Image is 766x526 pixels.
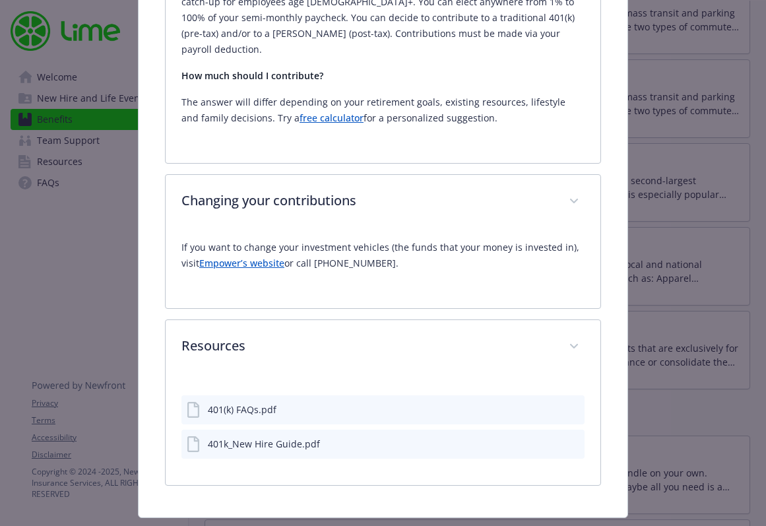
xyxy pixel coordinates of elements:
[208,403,276,416] div: 401(k) FAQs.pdf
[181,94,585,126] p: The answer will differ depending on your retirement goals, existing resources, lifestyle and fami...
[181,240,585,271] p: If you want to change your investment vehicles (the funds that your money is invested in), visit ...
[199,257,284,269] a: Empower’s website
[181,336,553,356] p: Resources
[181,191,553,211] p: Changing your contributions
[546,437,557,451] button: download file
[166,374,600,485] div: Resources
[567,437,579,451] button: preview file
[208,437,320,451] div: 401k_New Hire Guide.pdf
[300,112,364,124] a: free calculator
[166,175,600,229] div: Changing your contributions
[546,403,557,416] button: download file
[166,229,600,308] div: Changing your contributions
[181,69,323,82] strong: How much should I contribute?
[166,320,600,374] div: Resources
[567,403,579,416] button: preview file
